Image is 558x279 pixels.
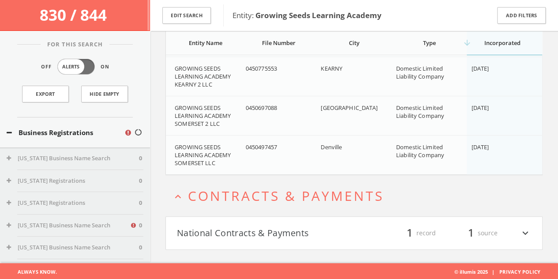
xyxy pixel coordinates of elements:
a: Privacy Policy [499,268,540,275]
div: record [383,226,436,241]
span: Domestic Limited Liability Company [396,64,444,80]
span: 0450775553 [246,64,277,72]
span: Incorporated [484,39,521,47]
span: File Number [262,39,296,47]
span: [DATE] [471,64,489,72]
span: 0 [139,154,142,163]
button: [US_STATE] Registrations [7,177,139,185]
span: 0 [139,199,142,207]
span: GROWING SEEDS LEARNING ACADEMY KEARNY 2 LLC [175,64,231,88]
span: | [488,268,498,275]
span: 0 [139,243,142,252]
button: [US_STATE] Business Name Search [7,221,130,230]
span: For This Search [41,40,109,49]
span: KEARNY [321,64,342,72]
span: Denville [321,143,342,151]
span: Contracts & Payments [188,187,384,205]
span: Domestic Limited Liability Company [396,104,444,120]
button: [US_STATE] Business Name Search [7,154,139,163]
span: 0450497457 [246,143,277,151]
span: 0 [139,177,142,185]
div: source [445,226,498,241]
span: [DATE] [471,143,489,151]
span: 1 [403,225,416,241]
span: Domestic Limited Liability Company [396,143,444,159]
span: Type [423,39,436,47]
button: [US_STATE] Business Name Search [7,243,139,252]
button: Business Registrations [7,128,124,138]
span: Off [41,63,52,71]
button: expand_lessContracts & Payments [172,189,543,203]
span: GROWING SEEDS LEARNING ACADEMY SOMERSET LLC [175,143,231,167]
span: Entity: [232,10,382,20]
span: City [348,39,359,47]
span: 0450697088 [246,104,277,112]
span: Entity Name [189,39,222,47]
i: expand_more [520,226,531,241]
button: Add Filters [497,7,546,24]
button: National Contracts & Payments [177,226,354,241]
span: On [101,63,109,71]
a: Export [22,86,69,102]
span: 1 [464,225,478,241]
button: Hide Empty [81,86,128,102]
span: 830 / 844 [40,4,110,25]
button: [US_STATE] Registrations [7,199,139,207]
button: Edit Search [162,7,211,24]
span: GROWING SEEDS LEARNING ACADEMY SOMERSET 2 LLC [175,104,231,128]
span: 0 [139,221,142,230]
span: [GEOGRAPHIC_DATA] [321,104,378,112]
b: Growing Seeds Learning Academy [255,10,382,20]
i: expand_less [172,191,184,203]
span: [DATE] [471,104,489,112]
i: arrow_downward [462,38,471,47]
